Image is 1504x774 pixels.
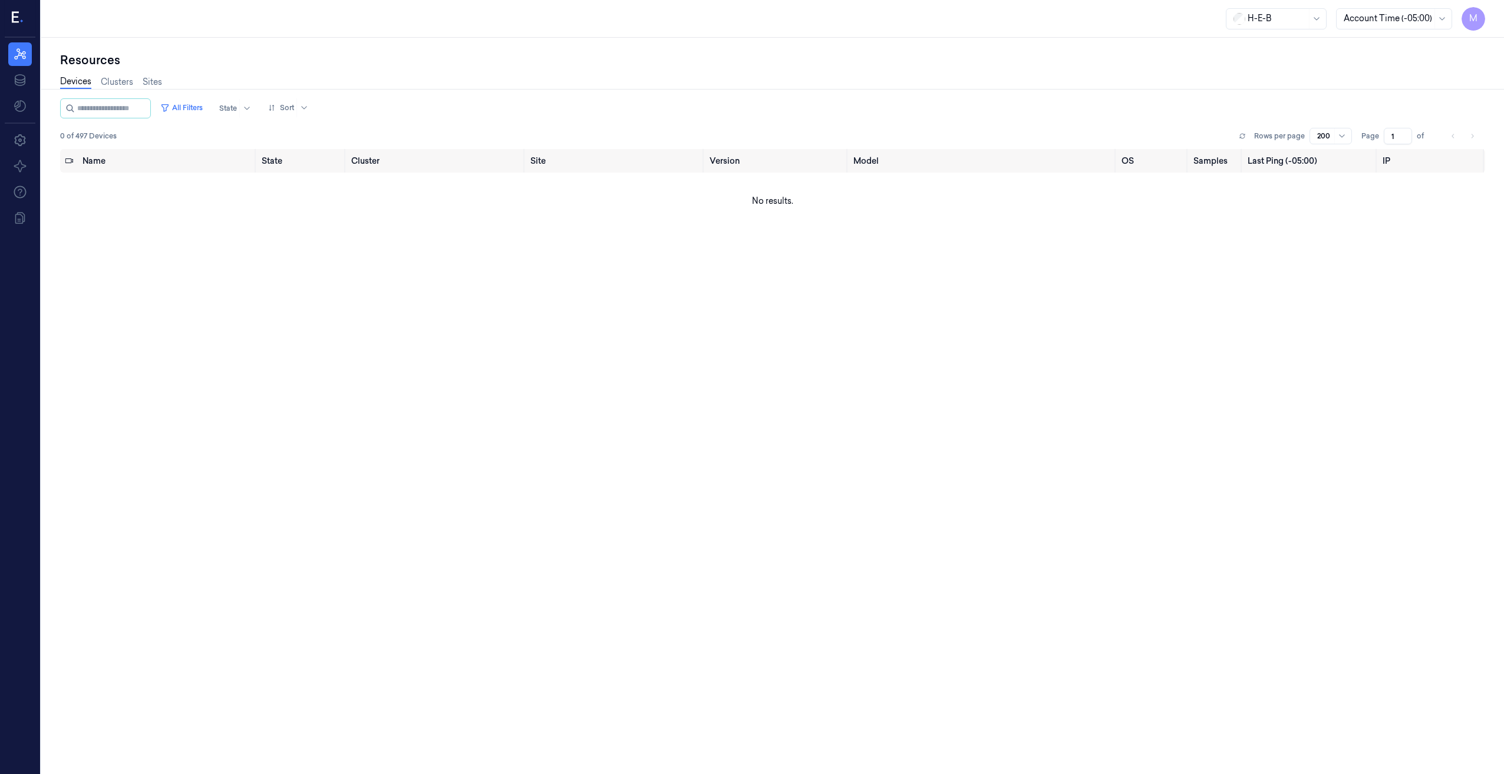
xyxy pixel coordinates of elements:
th: Samples [1189,149,1243,173]
th: Name [78,149,257,173]
span: Page [1361,131,1379,141]
th: IP [1378,149,1485,173]
td: No results. [60,173,1485,229]
th: Version [705,149,849,173]
p: Rows per page [1254,131,1305,141]
th: OS [1117,149,1189,173]
th: Site [526,149,705,173]
button: M [1462,7,1485,31]
a: Devices [60,75,91,89]
th: State [257,149,347,173]
div: Resources [60,52,1485,68]
a: Clusters [101,76,133,88]
th: Cluster [347,149,526,173]
span: 0 of 497 Devices [60,131,117,141]
button: All Filters [156,98,207,117]
nav: pagination [1445,128,1480,144]
span: of [1417,131,1436,141]
th: Model [849,149,1117,173]
a: Sites [143,76,162,88]
th: Last Ping (-05:00) [1243,149,1377,173]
